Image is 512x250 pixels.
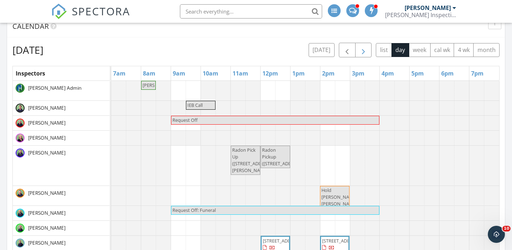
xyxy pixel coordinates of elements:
[27,134,67,141] span: [PERSON_NAME]
[172,117,198,123] span: Request Off
[16,104,25,113] img: john_231020_1325_edited.jpg
[16,189,25,198] img: chip_231020_0934_edited_1.jpg
[410,68,426,79] a: 5pm
[469,68,485,79] a: 7pm
[385,11,456,19] div: Hargrove Inspection Services, Inc.
[322,238,362,244] span: [STREET_ADDRESS]
[51,4,67,19] img: The Best Home Inspection Software - Spectora
[409,43,431,57] button: week
[27,189,67,197] span: [PERSON_NAME]
[16,69,45,77] span: Inspectors
[502,226,511,231] span: 10
[439,68,455,79] a: 6pm
[12,21,49,31] span: Calendar
[16,224,25,233] img: pat_231020_1125_edited.jpg
[321,187,357,207] span: Hold [PERSON_NAME] [PERSON_NAME]
[72,4,130,19] span: SPECTORA
[339,43,356,57] button: Previous day
[172,207,216,213] span: Request Off: Funeral
[16,149,25,157] img: jamie_231020_0885_edited.jpg
[355,43,372,57] button: Next day
[488,226,505,243] iframe: Intercom live chat
[16,209,25,218] img: terry_231020_0842_edited.jpg
[51,10,130,25] a: SPECTORA
[473,43,500,57] button: month
[405,4,451,11] div: [PERSON_NAME]
[261,68,280,79] a: 12pm
[430,43,454,57] button: cal wk
[320,68,336,79] a: 2pm
[380,68,396,79] a: 4pm
[16,239,25,248] img: andy_231020_1013_edited.jpg
[12,43,43,57] h2: [DATE]
[201,68,220,79] a: 10am
[27,119,67,126] span: [PERSON_NAME]
[16,84,25,93] img: hargroveinspectionsvertical.png
[141,68,157,79] a: 8am
[27,149,67,156] span: [PERSON_NAME]
[454,43,474,57] button: 4 wk
[350,68,366,79] a: 3pm
[290,68,306,79] a: 1pm
[391,43,409,57] button: day
[16,119,25,127] img: sanford_231020_1051_edited_1.jpg
[27,104,67,111] span: [PERSON_NAME]
[27,224,67,231] span: [PERSON_NAME]
[263,238,303,244] span: [STREET_ADDRESS]
[27,239,67,246] span: [PERSON_NAME]
[143,82,178,88] span: [PERSON_NAME]
[27,84,83,92] span: [PERSON_NAME] Admin
[376,43,392,57] button: list
[171,68,187,79] a: 9am
[309,43,335,57] button: [DATE]
[180,4,322,19] input: Search everything...
[231,68,250,79] a: 11am
[187,102,203,108] span: IEB Call
[262,147,305,167] span: Radon Pickup ([STREET_ADDRESS])
[27,209,67,217] span: [PERSON_NAME]
[16,134,25,142] img: rita_231020_0971_edited.jpg
[111,68,127,79] a: 7am
[232,147,273,174] span: Radon Pick Up ([STREET_ADDRESS][PERSON_NAME])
